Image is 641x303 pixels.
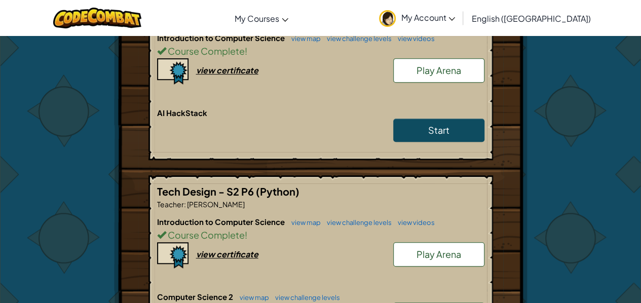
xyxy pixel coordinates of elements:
a: My Courses [230,5,293,32]
span: ! [245,229,247,241]
span: Introduction to Computer Science [157,33,286,43]
a: view videos [393,34,435,43]
div: view certificate [196,249,258,259]
span: English ([GEOGRAPHIC_DATA]) [471,13,590,24]
span: Introduction to Computer Science [157,217,286,226]
div: view certificate [196,65,258,75]
img: avatar [379,10,396,27]
a: view certificate [157,65,258,75]
span: (Python) [256,185,299,198]
img: CodeCombat logo [53,8,142,28]
a: view challenge levels [322,34,392,43]
a: view map [286,34,321,43]
span: Tech Design - S2 P6 [157,185,256,198]
img: certificate-icon.png [157,242,188,269]
a: My Account [374,2,460,34]
a: view map [235,293,269,301]
img: certificate-icon.png [157,58,188,85]
span: Start [428,124,449,136]
span: ! [245,45,247,57]
a: view certificate [157,249,258,259]
span: My Courses [235,13,279,24]
span: Course Complete [166,45,245,57]
span: AI HackStack [157,108,207,118]
span: : [184,200,186,209]
span: Play Arena [417,248,461,260]
a: English ([GEOGRAPHIC_DATA]) [466,5,595,32]
a: view challenge levels [322,218,392,226]
a: view videos [393,218,435,226]
span: My Account [401,12,455,23]
span: Course Complete [166,229,245,241]
a: view challenge levels [270,293,340,301]
a: view map [286,218,321,226]
span: Computer Science 2 [157,292,235,301]
span: [PERSON_NAME] [186,200,245,209]
a: Start [393,119,484,142]
span: Play Arena [417,64,461,76]
span: Teacher [157,200,184,209]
